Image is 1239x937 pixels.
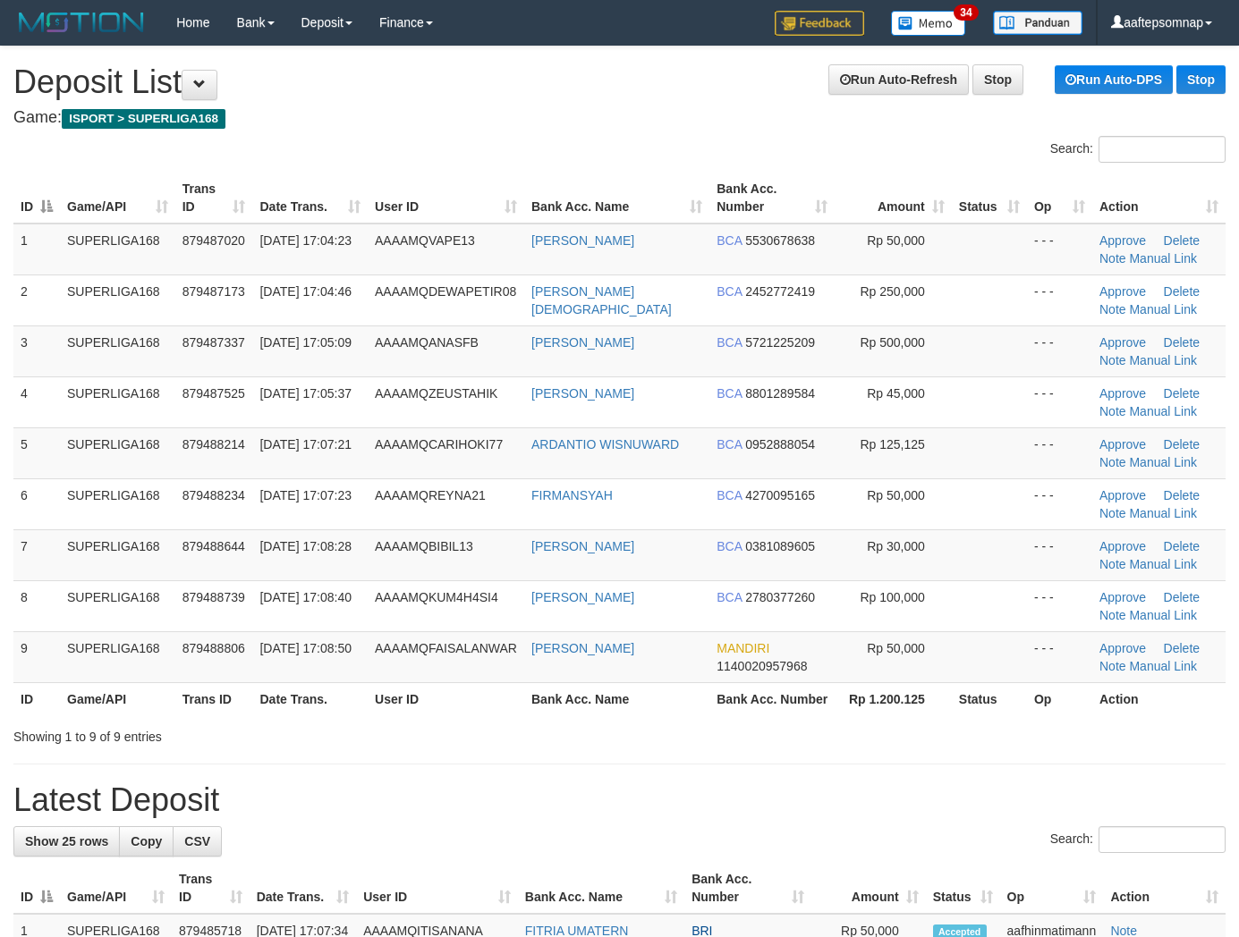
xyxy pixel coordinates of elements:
[775,11,864,36] img: Feedback.jpg
[1099,659,1126,673] a: Note
[954,4,978,21] span: 34
[13,782,1226,818] h1: Latest Deposit
[1099,455,1126,469] a: Note
[745,539,815,553] span: Copy 0381089605 to clipboard
[1050,136,1226,163] label: Search:
[375,284,516,299] span: AAAAMQDEWAPETIR08
[182,590,245,604] span: 879488739
[182,488,245,502] span: 879488234
[1027,325,1092,376] td: - - -
[1164,335,1200,350] a: Delete
[60,274,175,325] td: SUPERLIGA168
[184,834,210,848] span: CSV
[1099,557,1126,571] a: Note
[531,437,679,452] a: ARDANTIO WISNUWARD
[1099,437,1146,452] a: Approve
[259,437,351,452] span: [DATE] 17:07:21
[375,539,473,553] span: AAAAMQBIBIL13
[531,539,634,553] a: [PERSON_NAME]
[259,335,351,350] span: [DATE] 17:05:09
[1027,682,1092,715] th: Op
[259,284,351,299] span: [DATE] 17:04:46
[835,682,951,715] th: Rp 1.200.125
[1027,580,1092,631] td: - - -
[60,325,175,376] td: SUPERLIGA168
[182,284,245,299] span: 879487173
[60,682,175,715] th: Game/API
[60,478,175,529] td: SUPERLIGA168
[13,631,60,682] td: 9
[13,325,60,376] td: 3
[1099,251,1126,266] a: Note
[1099,590,1146,604] a: Approve
[1099,302,1126,317] a: Note
[717,641,769,655] span: MANDIRI
[709,682,835,715] th: Bank Acc. Number
[1092,173,1226,224] th: Action: activate to sort column ascending
[1099,608,1126,622] a: Note
[926,863,1000,914] th: Status: activate to sort column ascending
[1099,539,1146,553] a: Approve
[259,233,351,248] span: [DATE] 17:04:23
[531,641,634,655] a: [PERSON_NAME]
[13,224,60,275] td: 1
[1099,353,1126,367] a: Note
[175,173,253,224] th: Trans ID: activate to sort column ascending
[717,386,742,401] span: BCA
[1027,274,1092,325] td: - - -
[375,641,517,655] span: AAAAMQFAISALANWAR
[131,834,162,848] span: Copy
[13,173,60,224] th: ID: activate to sort column descending
[1103,863,1226,914] th: Action: activate to sort column ascending
[13,274,60,325] td: 2
[1050,826,1226,853] label: Search:
[745,437,815,452] span: Copy 0952888054 to clipboard
[368,173,524,224] th: User ID: activate to sort column ascending
[13,529,60,580] td: 7
[250,863,356,914] th: Date Trans.: activate to sort column ascending
[531,284,672,317] a: [PERSON_NAME][DEMOGRAPHIC_DATA]
[709,173,835,224] th: Bank Acc. Number: activate to sort column ascending
[745,590,815,604] span: Copy 2780377260 to clipboard
[13,863,60,914] th: ID: activate to sort column descending
[182,539,245,553] span: 879488644
[1099,641,1146,655] a: Approve
[717,488,742,502] span: BCA
[1027,427,1092,478] td: - - -
[717,335,742,350] span: BCA
[531,386,634,401] a: [PERSON_NAME]
[182,386,245,401] span: 879487525
[60,529,175,580] td: SUPERLIGA168
[1092,682,1226,715] th: Action
[259,590,351,604] span: [DATE] 17:08:40
[1099,136,1226,163] input: Search:
[13,427,60,478] td: 5
[1099,335,1146,350] a: Approve
[1027,478,1092,529] td: - - -
[531,590,634,604] a: [PERSON_NAME]
[1055,65,1173,94] a: Run Auto-DPS
[717,284,742,299] span: BCA
[1164,284,1200,299] a: Delete
[1027,376,1092,427] td: - - -
[60,631,175,682] td: SUPERLIGA168
[1164,590,1200,604] a: Delete
[375,590,498,604] span: AAAAMQKUM4H4SI4
[952,682,1027,715] th: Status
[173,826,222,857] a: CSV
[531,488,613,502] a: FIRMANSYAH
[1027,224,1092,275] td: - - -
[259,539,351,553] span: [DATE] 17:08:28
[375,233,475,248] span: AAAAMQVAPE13
[1176,65,1226,94] a: Stop
[60,173,175,224] th: Game/API: activate to sort column ascending
[13,376,60,427] td: 4
[1129,506,1197,520] a: Manual Link
[811,863,926,914] th: Amount: activate to sort column ascending
[1099,506,1126,520] a: Note
[1129,302,1197,317] a: Manual Link
[1129,404,1197,418] a: Manual Link
[867,641,925,655] span: Rp 50,000
[1099,233,1146,248] a: Approve
[1027,173,1092,224] th: Op: activate to sort column ascending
